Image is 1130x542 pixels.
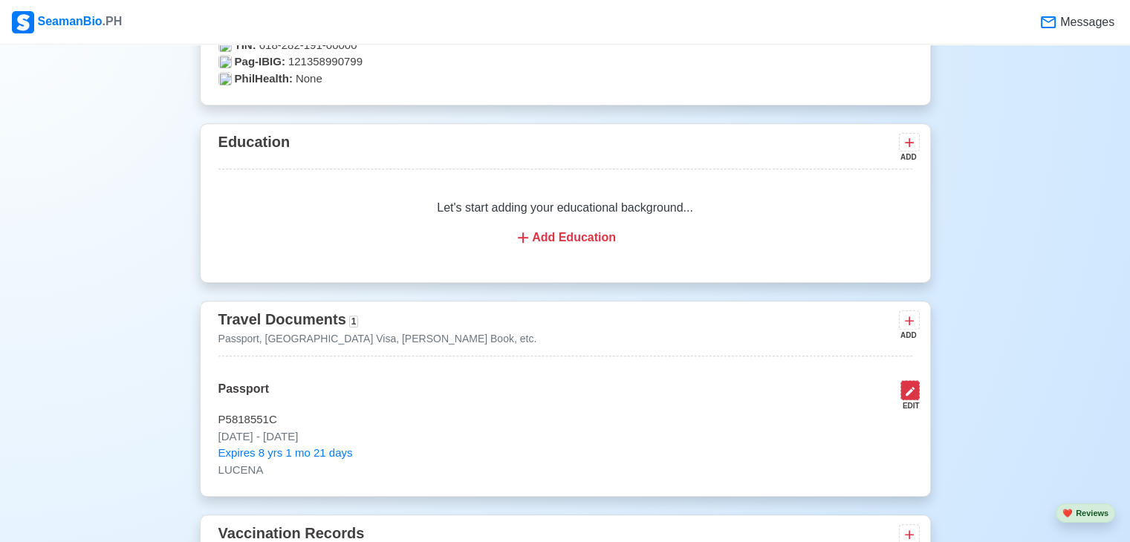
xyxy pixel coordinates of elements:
p: None [218,71,912,88]
span: heart [1062,509,1073,517]
div: ADD [899,151,917,163]
button: heartReviews [1056,503,1115,523]
span: Pag-IBIG: [235,53,285,71]
p: P5818551C [218,411,912,428]
div: SeamanBio [12,11,122,33]
p: [DATE] - [DATE] [218,428,912,445]
p: 121358990799 [218,53,912,71]
div: Add Education [236,229,894,246]
div: ADD [899,330,917,341]
span: Vaccination Records [218,525,365,541]
p: Passport [218,380,269,411]
span: Messages [1057,13,1114,31]
p: Passport, [GEOGRAPHIC_DATA] Visa, [PERSON_NAME] Book, etc. [218,331,537,347]
span: Education [218,134,290,150]
p: 618-282-191-00000 [218,37,912,54]
span: .PH [103,15,123,27]
span: TIN: [235,37,256,54]
img: Logo [12,11,34,33]
div: Let's start adding your educational background... [218,181,912,264]
span: 1 [349,316,359,327]
span: Expires 8 yrs 1 mo 21 days [218,445,353,462]
p: LUCENA [218,462,912,479]
div: EDIT [894,400,920,411]
span: Travel Documents [218,311,346,327]
span: PhilHealth: [235,71,293,88]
